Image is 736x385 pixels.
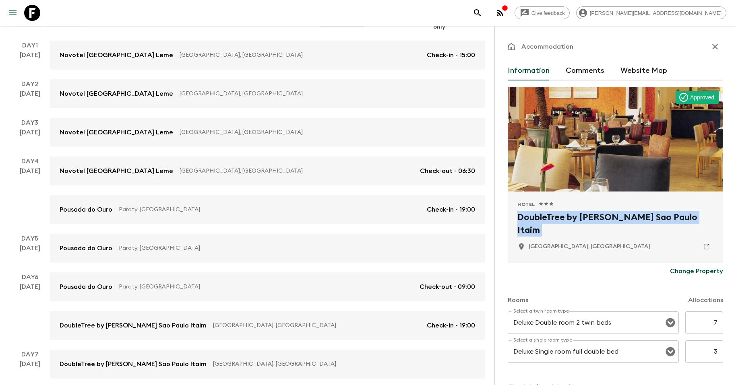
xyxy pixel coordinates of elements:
[620,61,667,80] button: Website Map
[566,61,604,80] button: Comments
[576,6,726,19] div: [PERSON_NAME][EMAIL_ADDRESS][DOMAIN_NAME]
[60,89,173,99] p: Novotel [GEOGRAPHIC_DATA] Leme
[585,10,726,16] span: [PERSON_NAME][EMAIL_ADDRESS][DOMAIN_NAME]
[119,206,420,214] p: Paraty, [GEOGRAPHIC_DATA]
[20,282,40,340] div: [DATE]
[10,41,50,50] p: Day 1
[60,282,112,292] p: Pousada do Ouro
[10,156,50,166] p: Day 4
[10,118,50,128] p: Day 3
[213,321,420,329] p: [GEOGRAPHIC_DATA], [GEOGRAPHIC_DATA]
[427,205,475,214] p: Check-in - 19:00
[527,10,569,16] span: Give feedback
[60,205,112,214] p: Pousada do Ouro
[60,243,112,253] p: Pousada do Ouro
[10,272,50,282] p: Day 6
[180,128,469,136] p: [GEOGRAPHIC_DATA], [GEOGRAPHIC_DATA]
[665,317,676,328] button: Open
[508,61,550,80] button: Information
[420,282,475,292] p: Check-out - 09:00
[20,359,40,379] div: [DATE]
[670,266,723,276] p: Change Property
[50,234,485,263] a: Pousada do OuroParaty, [GEOGRAPHIC_DATA]
[10,350,50,359] p: Day 7
[529,243,650,251] p: Sao Paulo, Brazil
[50,118,485,147] a: Novotel [GEOGRAPHIC_DATA] Leme[GEOGRAPHIC_DATA], [GEOGRAPHIC_DATA]
[427,50,475,60] p: Check-in - 15:00
[5,5,21,21] button: menu
[515,6,570,19] a: Give feedback
[213,360,469,368] p: [GEOGRAPHIC_DATA], [GEOGRAPHIC_DATA]
[50,311,485,340] a: DoubleTree by [PERSON_NAME] Sao Paulo Itaim[GEOGRAPHIC_DATA], [GEOGRAPHIC_DATA]Check-in - 19:00
[670,263,723,279] button: Change Property
[508,295,528,305] p: Rooms
[50,350,485,379] a: DoubleTree by [PERSON_NAME] Sao Paulo Itaim[GEOGRAPHIC_DATA], [GEOGRAPHIC_DATA]
[508,87,723,191] div: Photo of DoubleTree by Hilton Sao Paulo Itaim
[517,211,713,237] h2: DoubleTree by [PERSON_NAME] Sao Paulo Itaim
[20,243,40,263] div: [DATE]
[20,50,40,70] div: [DATE]
[517,201,535,208] span: Hotel
[690,93,714,101] p: Approved
[420,166,475,176] p: Check-out - 06:30
[50,272,485,301] a: Pousada do OuroParaty, [GEOGRAPHIC_DATA]Check-out - 09:00
[60,50,173,60] p: Novotel [GEOGRAPHIC_DATA] Leme
[20,166,40,224] div: [DATE]
[20,89,40,108] div: [DATE]
[180,51,420,59] p: [GEOGRAPHIC_DATA], [GEOGRAPHIC_DATA]
[180,167,413,175] p: [GEOGRAPHIC_DATA], [GEOGRAPHIC_DATA]
[119,244,469,252] p: Paraty, [GEOGRAPHIC_DATA]
[688,295,723,305] p: Allocations
[20,128,40,147] div: [DATE]
[10,79,50,89] p: Day 2
[665,346,676,357] button: Open
[119,283,413,291] p: Paraty, [GEOGRAPHIC_DATA]
[50,41,485,70] a: Novotel [GEOGRAPHIC_DATA] Leme[GEOGRAPHIC_DATA], [GEOGRAPHIC_DATA]Check-in - 15:00
[427,321,475,330] p: Check-in - 19:00
[50,79,485,108] a: Novotel [GEOGRAPHIC_DATA] Leme[GEOGRAPHIC_DATA], [GEOGRAPHIC_DATA]
[60,166,173,176] p: Novotel [GEOGRAPHIC_DATA] Leme
[60,359,207,369] p: DoubleTree by [PERSON_NAME] Sao Paulo Itaim
[513,337,572,344] label: Select a single room type
[60,321,207,330] p: DoubleTree by [PERSON_NAME] Sao Paulo Itaim
[50,195,485,224] a: Pousada do OuroParaty, [GEOGRAPHIC_DATA]Check-in - 19:00
[10,234,50,243] p: Day 5
[60,128,173,137] p: Novotel [GEOGRAPHIC_DATA] Leme
[50,156,485,185] a: Novotel [GEOGRAPHIC_DATA] Leme[GEOGRAPHIC_DATA], [GEOGRAPHIC_DATA]Check-out - 06:30
[180,90,469,98] p: [GEOGRAPHIC_DATA], [GEOGRAPHIC_DATA]
[521,42,573,51] p: Accommodation
[469,5,486,21] button: search adventures
[513,308,569,315] label: Select a twin room type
